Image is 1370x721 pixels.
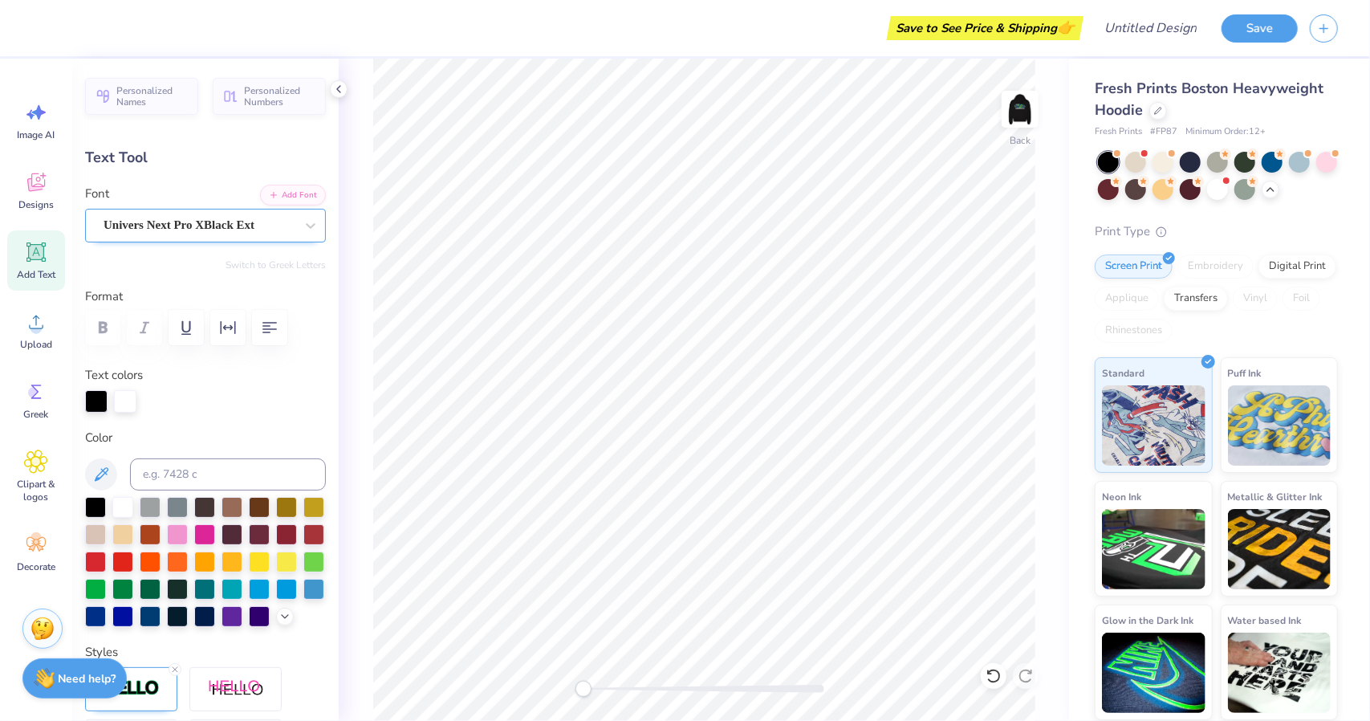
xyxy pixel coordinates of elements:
[1258,255,1336,279] div: Digital Print
[104,679,160,698] img: Stroke
[1102,365,1144,381] span: Standard
[1057,18,1075,37] span: 👉
[1095,222,1338,241] div: Print Type
[18,128,55,141] span: Image AI
[85,287,326,306] label: Format
[85,366,143,385] label: Text colors
[17,268,55,281] span: Add Text
[24,408,49,421] span: Greek
[1004,93,1036,125] img: Back
[1102,509,1205,589] img: Neon Ink
[1228,633,1331,713] img: Water based Ink
[1228,488,1323,505] span: Metallic & Glitter Ink
[1102,488,1141,505] span: Neon Ink
[85,78,198,115] button: Personalized Names
[1102,385,1205,466] img: Standard
[575,681,591,697] div: Accessibility label
[244,85,316,108] span: Personalized Numbers
[1164,287,1228,311] div: Transfers
[1095,287,1159,311] div: Applique
[85,185,109,203] label: Font
[1228,365,1262,381] span: Puff Ink
[1283,287,1320,311] div: Foil
[1228,612,1302,629] span: Water based Ink
[1095,319,1173,343] div: Rhinestones
[1095,255,1173,279] div: Screen Print
[1228,509,1331,589] img: Metallic & Glitter Ink
[260,185,326,206] button: Add Font
[1185,125,1266,139] span: Minimum Order: 12 +
[208,679,264,699] img: Shadow
[130,458,326,491] input: e.g. 7428 c
[59,671,116,686] strong: Need help?
[1233,287,1278,311] div: Vinyl
[226,259,326,271] button: Switch to Greek Letters
[18,198,54,211] span: Designs
[1095,79,1323,120] span: Fresh Prints Boston Heavyweight Hoodie
[10,478,63,503] span: Clipart & logos
[20,338,52,351] span: Upload
[1010,133,1031,148] div: Back
[213,78,326,115] button: Personalized Numbers
[116,85,189,108] span: Personalized Names
[1228,385,1331,466] img: Puff Ink
[1102,612,1193,629] span: Glow in the Dark Ink
[85,147,326,169] div: Text Tool
[1092,12,1209,44] input: Untitled Design
[1150,125,1177,139] span: # FP87
[1177,255,1254,279] div: Embroidery
[85,429,326,447] label: Color
[1222,14,1298,43] button: Save
[17,560,55,573] span: Decorate
[85,643,118,662] label: Styles
[1102,633,1205,713] img: Glow in the Dark Ink
[1095,125,1142,139] span: Fresh Prints
[891,16,1079,40] div: Save to See Price & Shipping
